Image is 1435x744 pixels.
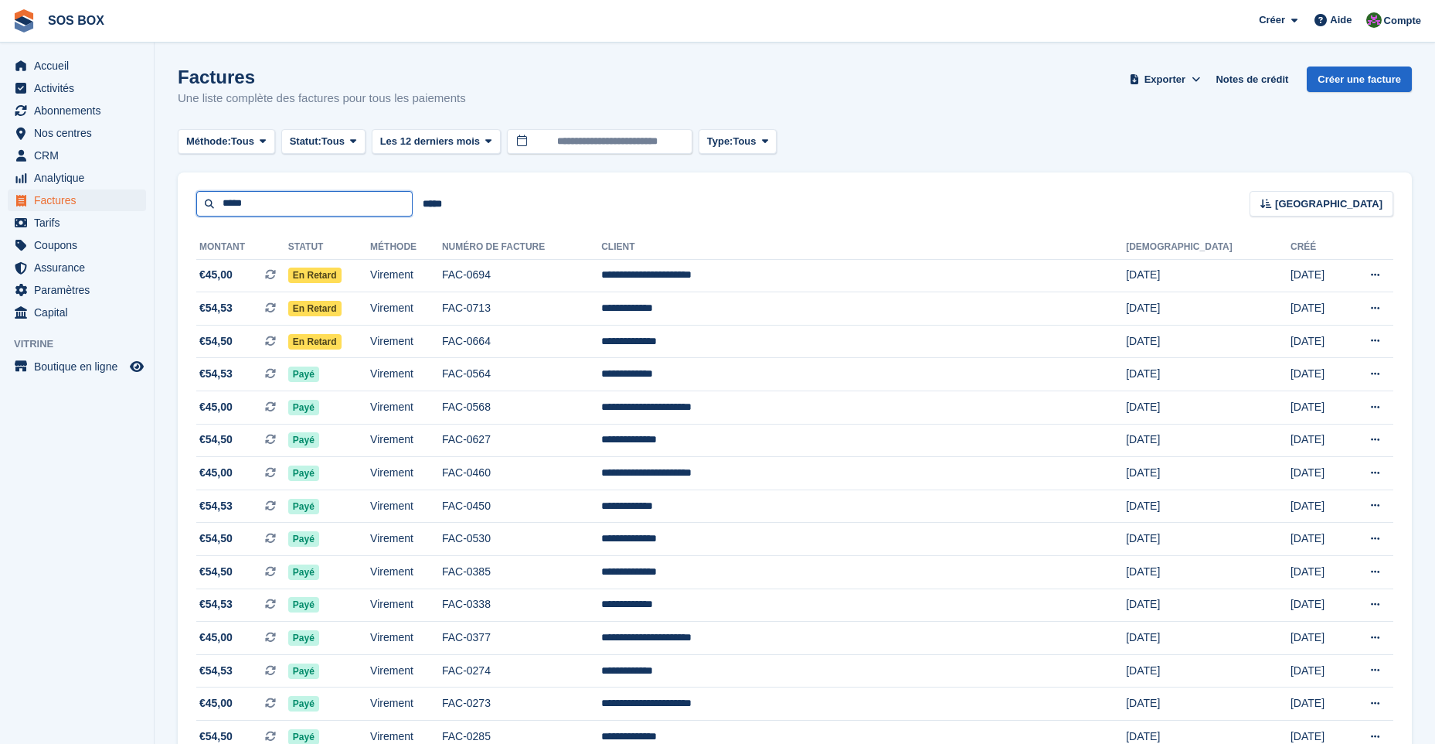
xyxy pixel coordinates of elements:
[1259,12,1285,28] span: Créer
[288,466,319,481] span: Payé
[1126,391,1290,425] td: [DATE]
[288,268,342,283] span: En retard
[199,531,233,547] span: €54,50
[288,400,319,415] span: Payé
[288,696,319,712] span: Payé
[1126,235,1290,260] th: [DEMOGRAPHIC_DATA]
[370,688,442,721] td: Virement
[288,630,319,646] span: Payé
[199,267,233,283] span: €45,00
[34,122,127,144] span: Nos centres
[196,235,288,260] th: Montant
[1290,589,1343,622] td: [DATE]
[370,325,442,358] td: Virement
[231,134,254,149] span: Tous
[199,564,233,580] span: €54,50
[12,9,36,32] img: stora-icon-8386f47178a22dfd0bd8f6a31ec36ba5ce8667c1dd55bd0f319d3a0aa187defe.svg
[1126,688,1290,721] td: [DATE]
[380,134,480,149] span: Les 12 derniers mois
[34,279,127,301] span: Paramètres
[8,100,146,121] a: menu
[178,129,275,155] button: Méthode: Tous
[442,424,601,457] td: FAC-0627
[288,432,319,448] span: Payé
[442,589,601,622] td: FAC-0338
[199,596,233,613] span: €54,53
[1290,688,1343,721] td: [DATE]
[372,129,501,155] button: Les 12 derniers mois
[290,134,321,149] span: Statut:
[1290,523,1343,556] td: [DATE]
[1290,292,1343,326] td: [DATE]
[370,358,442,391] td: Virement
[699,129,777,155] button: Type: Tous
[370,391,442,425] td: Virement
[1290,391,1343,425] td: [DATE]
[370,424,442,457] td: Virement
[8,167,146,189] a: menu
[199,695,233,712] span: €45,00
[34,77,127,99] span: Activités
[288,334,342,350] span: En retard
[1209,67,1294,92] a: Notes de crédit
[8,302,146,323] a: menu
[1126,424,1290,457] td: [DATE]
[1384,13,1421,29] span: Compte
[8,212,146,234] a: menu
[601,235,1126,260] th: Client
[370,556,442,589] td: Virement
[288,597,319,613] span: Payé
[442,654,601,688] td: FAC-0274
[1290,622,1343,655] td: [DATE]
[288,301,342,316] span: En retard
[370,259,442,292] td: Virement
[370,654,442,688] td: Virement
[442,292,601,326] td: FAC-0713
[128,357,146,376] a: Boutique d'aperçu
[1126,325,1290,358] td: [DATE]
[1290,235,1343,260] th: Créé
[34,189,127,211] span: Factures
[8,356,146,377] a: menu
[288,235,370,260] th: Statut
[34,302,127,323] span: Capital
[370,622,442,655] td: Virement
[1330,12,1352,28] span: Aide
[14,336,154,352] span: Vitrine
[1290,259,1343,292] td: [DATE]
[370,457,442,490] td: Virement
[288,499,319,514] span: Payé
[1126,589,1290,622] td: [DATE]
[288,565,319,580] span: Payé
[1307,67,1412,92] a: Créer une facture
[1126,622,1290,655] td: [DATE]
[442,688,601,721] td: FAC-0273
[1290,654,1343,688] td: [DATE]
[34,257,127,278] span: Assurance
[1366,12,1382,28] img: ALEXANDRE SOUBIRA
[1126,556,1290,589] td: [DATE]
[1126,358,1290,391] td: [DATE]
[1290,457,1343,490] td: [DATE]
[178,67,466,87] h1: Factures
[199,498,233,514] span: €54,53
[8,279,146,301] a: menu
[442,490,601,523] td: FAC-0450
[1126,457,1290,490] td: [DATE]
[281,129,366,155] button: Statut: Tous
[178,90,466,108] p: Une liste complète des factures pour tous les paiements
[1290,490,1343,523] td: [DATE]
[288,531,319,547] span: Payé
[707,134,733,149] span: Type:
[199,663,233,679] span: €54,53
[8,122,146,144] a: menu
[1126,259,1290,292] td: [DATE]
[1144,72,1185,87] span: Exporter
[34,234,127,256] span: Coupons
[1290,556,1343,589] td: [DATE]
[370,235,442,260] th: Méthode
[1126,523,1290,556] td: [DATE]
[442,622,601,655] td: FAC-0377
[442,457,601,490] td: FAC-0460
[8,234,146,256] a: menu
